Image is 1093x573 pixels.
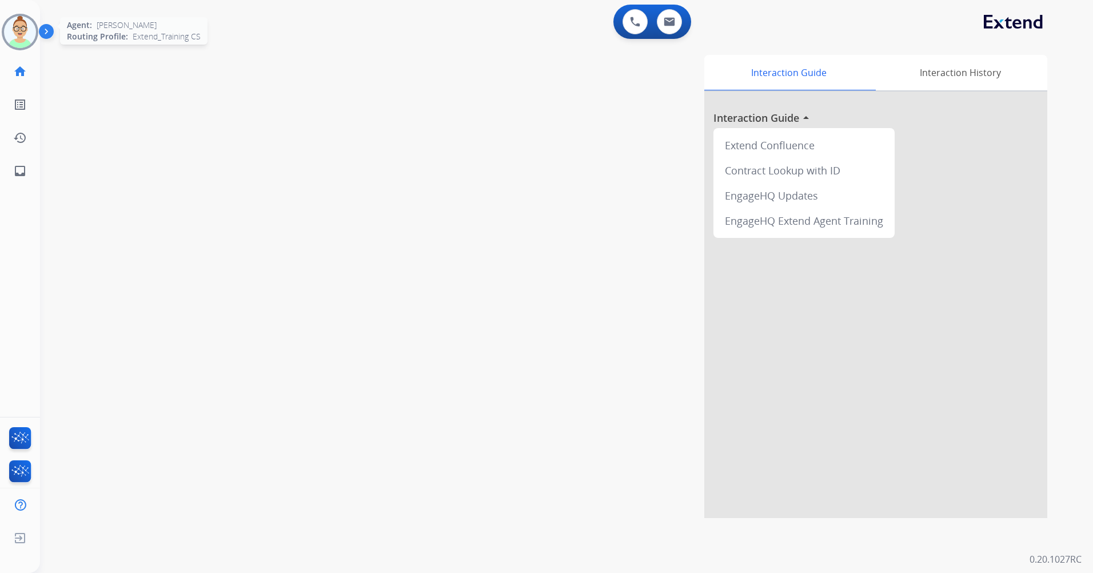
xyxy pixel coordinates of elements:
[13,164,27,178] mat-icon: inbox
[13,65,27,78] mat-icon: home
[718,158,890,183] div: Contract Lookup with ID
[133,31,201,42] span: Extend_Training CS
[718,183,890,208] div: EngageHQ Updates
[13,98,27,112] mat-icon: list_alt
[718,208,890,233] div: EngageHQ Extend Agent Training
[718,133,890,158] div: Extend Confluence
[704,55,873,90] div: Interaction Guide
[1030,552,1082,566] p: 0.20.1027RC
[13,131,27,145] mat-icon: history
[97,19,157,31] span: [PERSON_NAME]
[4,16,36,48] img: avatar
[873,55,1047,90] div: Interaction History
[67,19,92,31] span: Agent:
[67,31,128,42] span: Routing Profile:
